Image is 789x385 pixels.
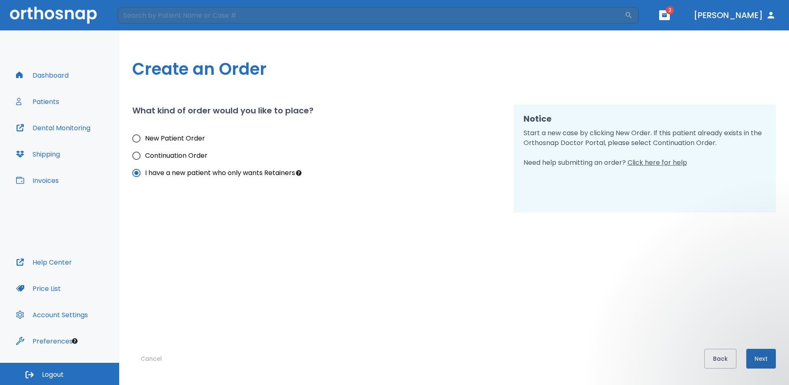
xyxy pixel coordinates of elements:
button: [PERSON_NAME] [690,8,779,23]
p: Start a new case by clicking New Order. If this patient already exists in the Orthosnap Doctor Po... [524,128,766,168]
button: Account Settings [11,305,93,325]
span: Continuation Order [145,151,208,161]
button: Preferences [11,331,78,351]
span: I have a new patient who only wants Retainers [145,168,295,178]
button: Patients [11,92,64,111]
button: Next [746,349,776,369]
span: Click here for help [628,158,687,167]
button: Dashboard [11,65,74,85]
div: Tooltip anchor [71,337,78,345]
div: Tooltip anchor [295,169,302,177]
img: Orthosnap [10,7,97,23]
h2: What kind of order would you like to place? [132,104,314,117]
span: Logout [42,370,64,379]
span: New Patient Order [145,134,205,143]
span: 2 [666,6,674,14]
button: Shipping [11,144,65,164]
button: Dental Monitoring [11,118,95,138]
button: Price List [11,279,66,298]
h1: Create an Order [132,57,776,81]
button: Invoices [11,171,64,190]
h2: Notice [524,113,766,125]
button: Help Center [11,252,77,272]
input: Search by Patient Name or Case # [118,7,625,23]
button: Back [704,349,736,369]
button: Cancel [132,349,170,369]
